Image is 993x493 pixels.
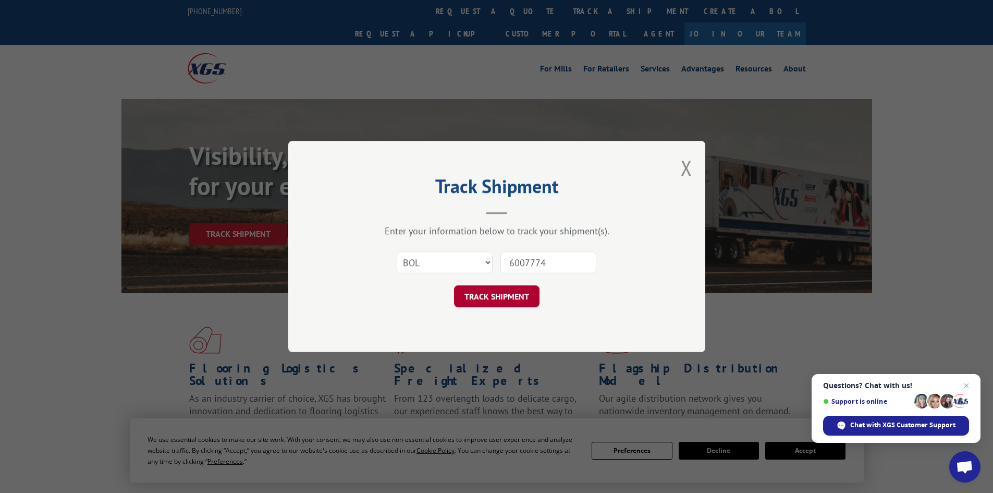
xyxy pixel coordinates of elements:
[960,379,973,392] span: Close chat
[681,154,692,182] button: Close modal
[850,420,955,430] span: Chat with XGS Customer Support
[823,416,969,436] div: Chat with XGS Customer Support
[823,398,911,405] span: Support is online
[500,251,596,273] input: Number(s)
[823,381,969,390] span: Questions? Chat with us!
[949,451,980,483] div: Open chat
[340,179,653,199] h2: Track Shipment
[340,225,653,237] div: Enter your information below to track your shipment(s).
[454,285,540,307] button: TRACK SHIPMENT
